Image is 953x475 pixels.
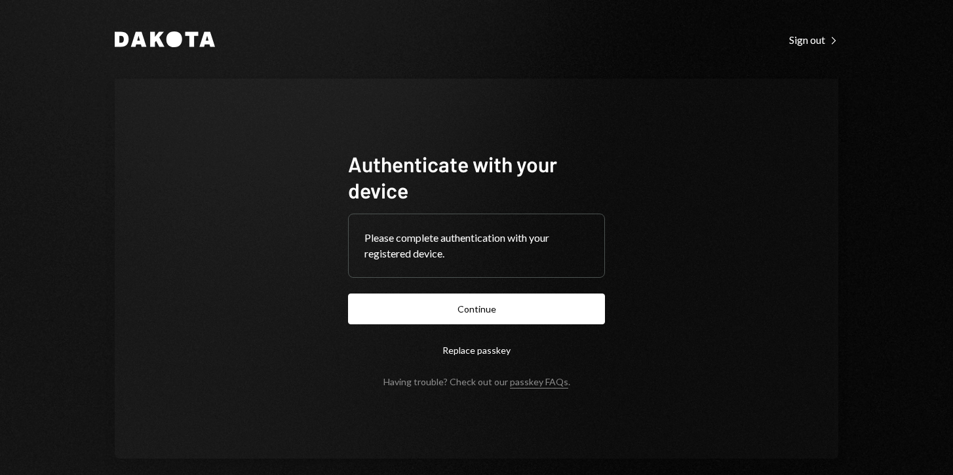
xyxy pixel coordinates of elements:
button: Replace passkey [348,335,605,366]
h1: Authenticate with your device [348,151,605,203]
a: passkey FAQs [510,376,568,389]
div: Having trouble? Check out our . [383,376,570,387]
a: Sign out [789,32,838,47]
button: Continue [348,294,605,324]
div: Sign out [789,33,838,47]
div: Please complete authentication with your registered device. [364,230,589,261]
